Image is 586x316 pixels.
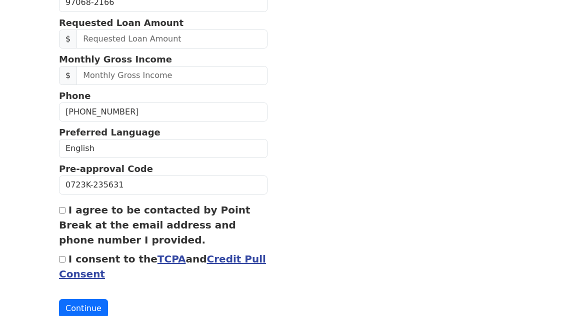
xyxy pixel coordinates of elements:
[76,29,267,48] input: Requested Loan Amount
[59,175,267,194] input: Pre-approval Code
[157,253,186,265] a: TCPA
[59,52,267,66] p: Monthly Gross Income
[59,253,266,280] label: I consent to the and
[59,127,160,137] strong: Preferred Language
[59,29,77,48] span: $
[59,66,77,85] span: $
[59,204,250,246] label: I agree to be contacted by Point Break at the email address and phone number I provided.
[59,102,267,121] input: Phone
[59,17,183,28] strong: Requested Loan Amount
[76,66,267,85] input: Monthly Gross Income
[59,90,90,101] strong: Phone
[59,163,153,174] strong: Pre-approval Code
